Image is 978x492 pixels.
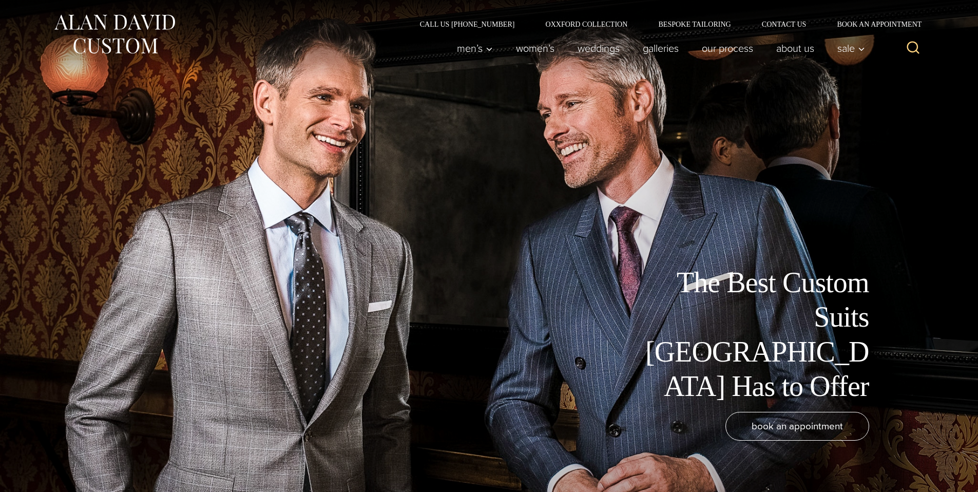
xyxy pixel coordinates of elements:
[566,38,631,59] a: weddings
[901,36,926,61] button: View Search Form
[445,38,870,59] nav: Primary Navigation
[725,412,869,441] a: book an appointment
[746,21,822,28] a: Contact Us
[405,21,926,28] nav: Secondary Navigation
[643,21,746,28] a: Bespoke Tailoring
[631,38,690,59] a: Galleries
[405,21,530,28] a: Call Us [PHONE_NUMBER]
[837,43,865,53] span: Sale
[504,38,566,59] a: Women’s
[821,21,925,28] a: Book an Appointment
[690,38,764,59] a: Our Process
[530,21,643,28] a: Oxxford Collection
[764,38,826,59] a: About Us
[53,11,176,57] img: Alan David Custom
[638,266,869,404] h1: The Best Custom Suits [GEOGRAPHIC_DATA] Has to Offer
[457,43,493,53] span: Men’s
[752,419,843,433] span: book an appointment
